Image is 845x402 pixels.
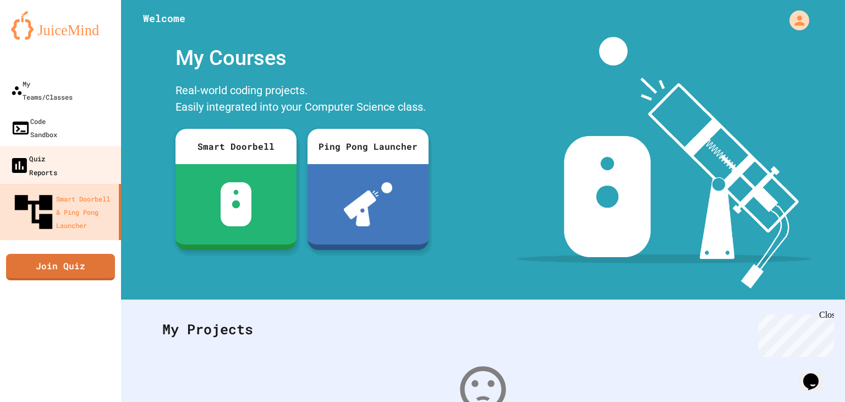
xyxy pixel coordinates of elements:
[344,182,393,226] img: ppl-with-ball.png
[799,358,834,391] iframe: chat widget
[151,308,815,351] div: My Projects
[170,37,434,79] div: My Courses
[4,4,76,70] div: Chat with us now!Close
[517,37,811,289] img: banner-image-my-projects.png
[221,182,252,226] img: sdb-white.svg
[11,11,110,40] img: logo-orange.svg
[170,79,434,121] div: Real-world coding projects. Easily integrated into your Computer Science class.
[9,151,57,178] div: Quiz Reports
[754,310,834,357] iframe: chat widget
[11,115,57,141] div: Code Sandbox
[778,8,812,33] div: My Account
[175,129,297,164] div: Smart Doorbell
[11,77,73,104] div: My Teams/Classes
[308,129,429,164] div: Ping Pong Launcher
[6,254,115,280] a: Join Quiz
[11,189,114,235] div: Smart Doorbell & Ping Pong Launcher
